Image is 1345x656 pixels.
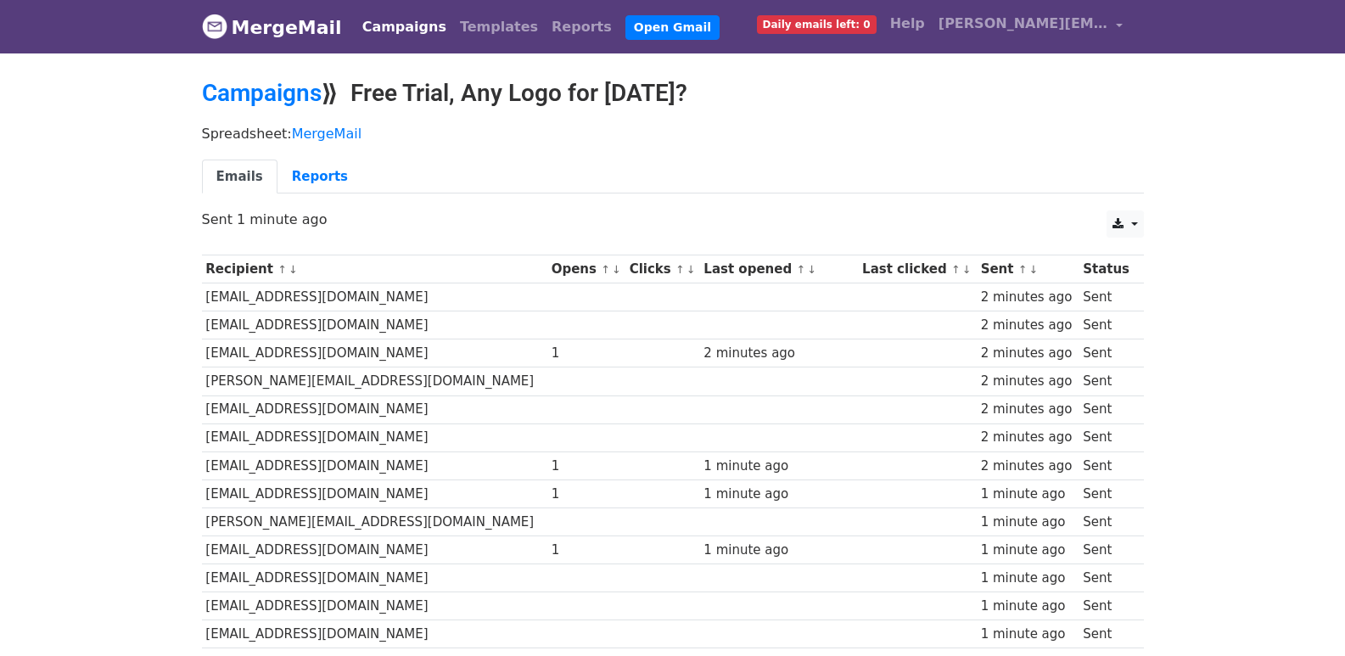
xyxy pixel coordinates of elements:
div: 2 minutes ago [981,344,1075,363]
td: [EMAIL_ADDRESS][DOMAIN_NAME] [202,564,547,592]
td: Sent [1079,507,1135,535]
span: [PERSON_NAME][EMAIL_ADDRESS][DOMAIN_NAME] [939,14,1108,34]
td: [EMAIL_ADDRESS][DOMAIN_NAME] [202,536,547,564]
td: Sent [1079,592,1135,620]
div: 1 minute ago [703,485,854,504]
div: 1 minute ago [703,541,854,560]
div: 2 minutes ago [981,457,1075,476]
td: [EMAIL_ADDRESS][DOMAIN_NAME] [202,283,547,311]
td: Sent [1079,311,1135,339]
h2: ⟫ Free Trial, Any Logo for [DATE]? [202,79,1144,108]
a: Campaigns [202,79,322,107]
th: Status [1079,255,1135,283]
a: ↓ [807,263,816,276]
a: Emails [202,160,277,194]
div: 1 minute ago [981,513,1075,532]
td: [PERSON_NAME][EMAIL_ADDRESS][DOMAIN_NAME] [202,367,547,395]
td: [EMAIL_ADDRESS][DOMAIN_NAME] [202,395,547,423]
div: 2 minutes ago [703,344,854,363]
td: [EMAIL_ADDRESS][DOMAIN_NAME] [202,311,547,339]
td: [PERSON_NAME][EMAIL_ADDRESS][DOMAIN_NAME] [202,507,547,535]
a: Open Gmail [625,15,720,40]
div: 1 minute ago [981,485,1075,504]
div: 1 [552,541,621,560]
span: Daily emails left: 0 [757,15,877,34]
a: ↑ [796,263,805,276]
div: 1 [552,344,621,363]
td: [EMAIL_ADDRESS][DOMAIN_NAME] [202,339,547,367]
a: Help [883,7,932,41]
div: 1 minute ago [981,569,1075,588]
td: [EMAIL_ADDRESS][DOMAIN_NAME] [202,479,547,507]
td: Sent [1079,620,1135,648]
td: Sent [1079,283,1135,311]
div: 1 minute ago [981,625,1075,644]
div: 1 minute ago [981,541,1075,560]
td: Sent [1079,339,1135,367]
td: Sent [1079,479,1135,507]
a: Templates [453,10,545,44]
div: 2 minutes ago [981,316,1075,335]
a: ↑ [277,263,287,276]
a: ↓ [1028,263,1038,276]
a: Reports [277,160,362,194]
a: ↑ [675,263,685,276]
td: [EMAIL_ADDRESS][DOMAIN_NAME] [202,620,547,648]
div: 2 minutes ago [981,400,1075,419]
td: [EMAIL_ADDRESS][DOMAIN_NAME] [202,423,547,451]
td: Sent [1079,536,1135,564]
div: 1 [552,457,621,476]
p: Sent 1 minute ago [202,210,1144,228]
a: ↑ [601,263,610,276]
th: Clicks [625,255,700,283]
div: 2 minutes ago [981,428,1075,447]
a: [PERSON_NAME][EMAIL_ADDRESS][DOMAIN_NAME] [932,7,1130,47]
div: 1 minute ago [981,597,1075,616]
a: Reports [545,10,619,44]
p: Spreadsheet: [202,125,1144,143]
td: Sent [1079,564,1135,592]
a: MergeMail [292,126,361,142]
td: Sent [1079,451,1135,479]
a: ↓ [612,263,621,276]
div: 2 minutes ago [981,372,1075,391]
th: Sent [977,255,1079,283]
td: Sent [1079,423,1135,451]
td: [EMAIL_ADDRESS][DOMAIN_NAME] [202,451,547,479]
td: Sent [1079,367,1135,395]
th: Opens [547,255,625,283]
th: Last opened [700,255,859,283]
td: [EMAIL_ADDRESS][DOMAIN_NAME] [202,592,547,620]
a: Campaigns [356,10,453,44]
img: MergeMail logo [202,14,227,39]
div: 2 minutes ago [981,288,1075,307]
a: ↑ [1018,263,1028,276]
a: ↑ [951,263,961,276]
a: ↓ [962,263,972,276]
div: 1 minute ago [703,457,854,476]
a: Daily emails left: 0 [750,7,883,41]
a: ↓ [687,263,696,276]
div: 1 [552,485,621,504]
th: Recipient [202,255,547,283]
a: MergeMail [202,9,342,45]
a: ↓ [289,263,298,276]
th: Last clicked [858,255,977,283]
td: Sent [1079,395,1135,423]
